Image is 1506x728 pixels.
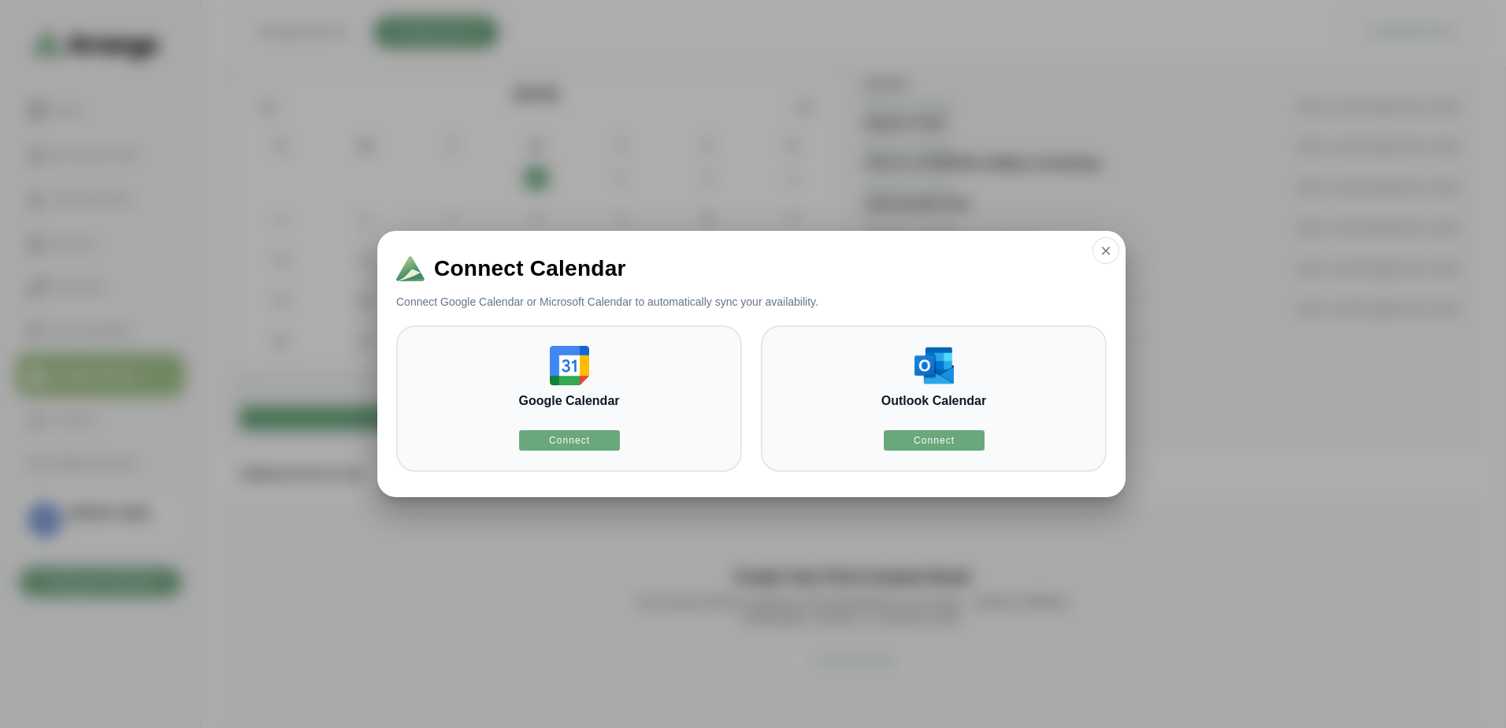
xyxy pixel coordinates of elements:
[913,434,955,447] span: Connect
[434,258,626,280] span: Connect Calendar
[518,392,619,410] h3: Google Calendar
[914,346,954,385] img: outlook-calendar
[881,392,986,410] h3: Outlook Calendar
[883,429,985,451] button: Connect
[518,429,621,451] button: Connect
[396,256,425,281] img: Logo
[548,434,590,447] span: Connect
[550,346,589,385] img: google-calendar
[377,294,837,310] p: Connect Google Calendar or Microsoft Calendar to automatically sync your availability.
